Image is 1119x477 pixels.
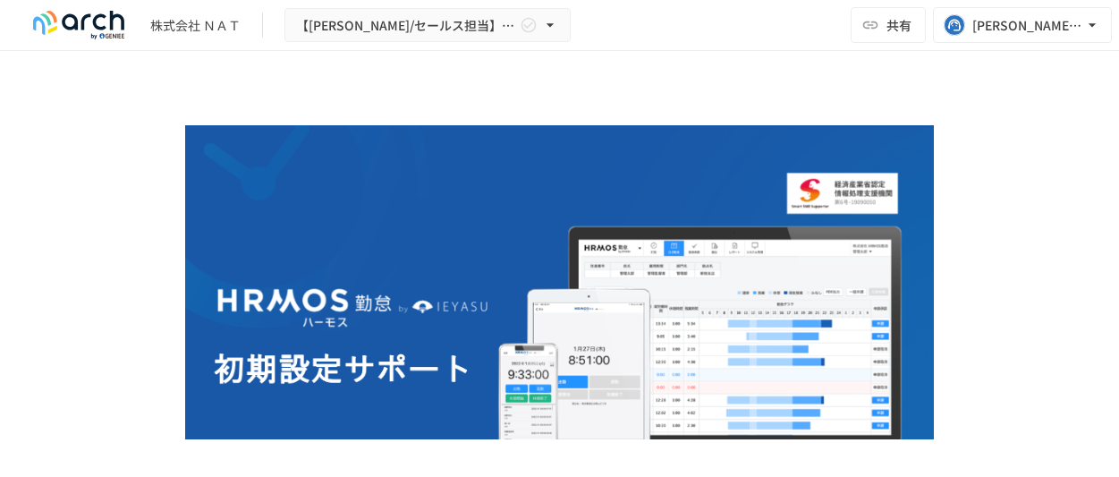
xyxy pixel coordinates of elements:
div: 株式会社 ＮＡＴ [150,16,241,35]
button: [PERSON_NAME][EMAIL_ADDRESS][DOMAIN_NAME] [933,7,1112,43]
button: 【[PERSON_NAME]/セールス担当】株式会社ＮＡＴ様_初期設定サポート [284,8,571,43]
div: [PERSON_NAME][EMAIL_ADDRESS][DOMAIN_NAME] [972,14,1083,37]
span: 【[PERSON_NAME]/セールス担当】株式会社ＮＡＴ様_初期設定サポート [296,14,516,37]
img: logo-default@2x-9cf2c760.svg [21,11,136,39]
button: 共有 [851,7,926,43]
span: 共有 [886,15,911,35]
